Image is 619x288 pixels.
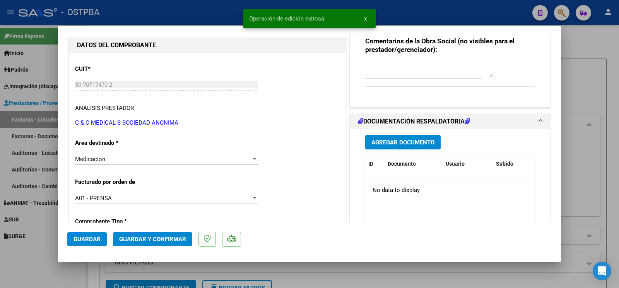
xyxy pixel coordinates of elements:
p: CUIT [75,65,155,74]
button: Agregar Documento [365,135,441,149]
span: Guardar y Confirmar [119,236,186,243]
span: A01 - PRENSA [75,195,112,202]
button: Guardar y Confirmar [113,232,192,246]
p: C & C MEDICAL S SOCIEDAD ANONIMA [75,118,340,127]
span: Agregar Documento [371,139,434,146]
div: No data to display [365,180,531,200]
p: Comprobante Tipo * [75,217,155,226]
span: x [364,15,367,22]
h1: DOCUMENTACIÓN RESPALDATORIA [358,117,470,126]
span: Guardar [74,236,101,243]
datatable-header-cell: Subido [493,156,532,172]
span: Operación de edición exitosa [249,15,324,22]
span: ID [368,161,373,167]
span: Subido [496,161,513,167]
datatable-header-cell: ID [365,156,385,172]
span: Medicacion [75,156,105,163]
p: Facturado por orden de [75,178,155,187]
button: x [358,12,373,26]
span: Usuario [446,161,465,167]
div: ANALISIS PRESTADOR [75,104,134,113]
div: Open Intercom Messenger [593,262,611,280]
datatable-header-cell: Documento [385,156,443,172]
strong: Comentarios de la Obra Social (no visibles para el prestador/gerenciador): [365,37,515,53]
mat-expansion-panel-header: DOCUMENTACIÓN RESPALDATORIA [350,114,550,129]
strong: DATOS DEL COMPROBANTE [77,41,156,49]
span: Documento [388,161,416,167]
p: Area destinado * [75,139,155,147]
button: Guardar [67,232,107,246]
datatable-header-cell: Usuario [443,156,493,172]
